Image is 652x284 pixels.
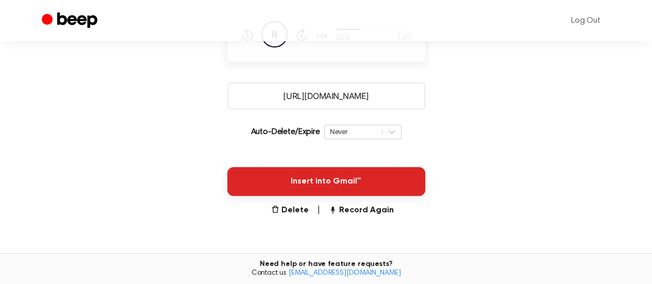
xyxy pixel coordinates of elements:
button: Insert into Gmail™ [227,167,425,196]
span: | [317,204,321,216]
span: Contact us [6,269,646,278]
button: Delete [271,204,309,216]
button: Record Again [328,204,393,216]
a: [EMAIL_ADDRESS][DOMAIN_NAME] [289,270,401,277]
a: Beep [42,11,100,31]
a: Log Out [561,8,611,33]
div: Never [330,127,377,137]
p: Auto-Delete/Expire [250,126,320,138]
